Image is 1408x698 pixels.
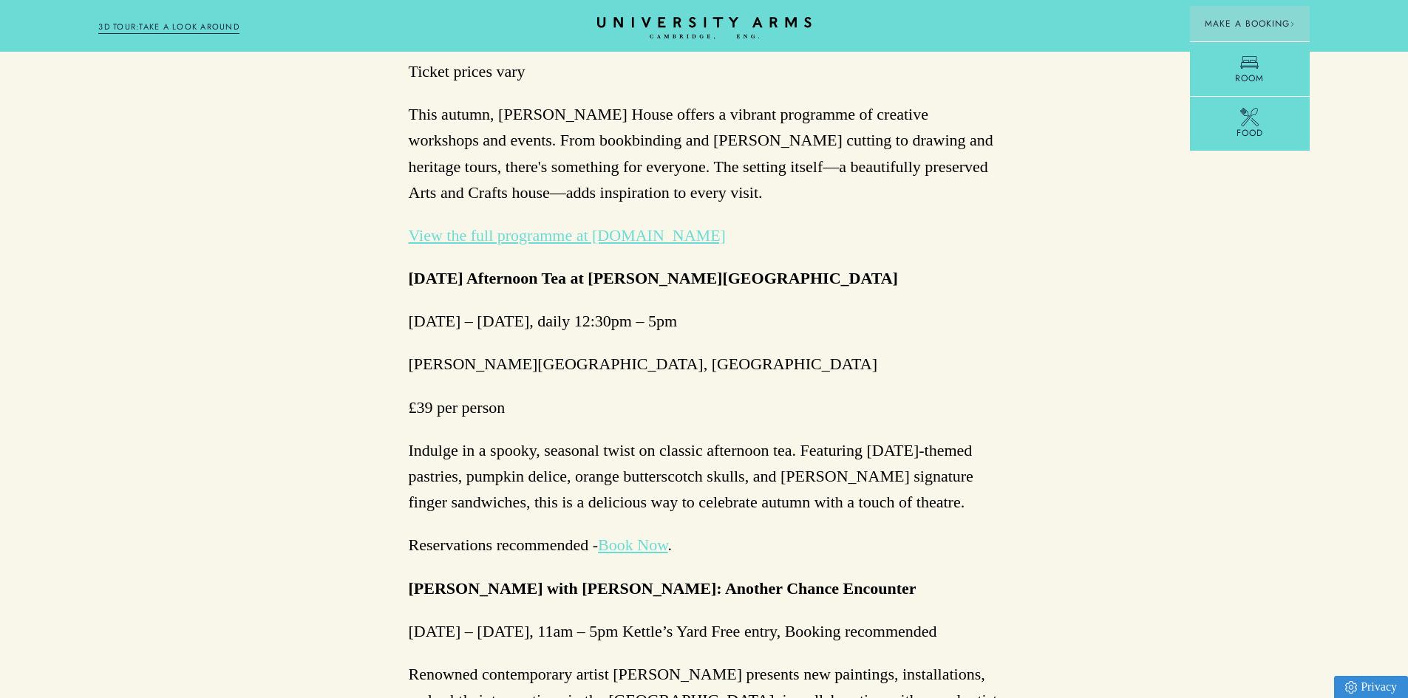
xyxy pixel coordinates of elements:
[1345,681,1357,694] img: Privacy
[598,536,668,554] a: Book Now
[409,308,1000,334] p: [DATE] – [DATE], daily 12:30pm – 5pm
[1205,17,1295,30] span: Make a Booking
[409,101,1000,205] p: This autumn, [PERSON_NAME] House offers a vibrant programme of creative workshops and events. Fro...
[1190,6,1310,41] button: Make a BookingArrow icon
[597,17,812,40] a: Home
[409,226,726,244] a: View the full programme at [DOMAIN_NAME]
[409,532,1000,558] p: Reservations recommended - .
[1237,126,1263,140] span: Food
[98,21,239,34] a: 3D TOUR:TAKE A LOOK AROUND
[1334,676,1408,698] a: Privacy
[1235,72,1264,85] span: Room
[409,437,1000,516] p: Indulge in a spooky, seasonal twist on classic afternoon tea. Featuring [DATE]-themed pastries, p...
[409,351,1000,377] p: [PERSON_NAME][GEOGRAPHIC_DATA], [GEOGRAPHIC_DATA]
[409,618,1000,644] p: [DATE] – [DATE], 11am – 5pm Kettle’s Yard Free entry, Booking recommended
[409,579,916,598] strong: [PERSON_NAME] with [PERSON_NAME]: Another Chance Encounter
[1190,41,1310,96] a: Room
[1190,96,1310,151] a: Food
[409,394,1000,420] p: £39 per person
[409,269,898,287] strong: [DATE] Afternoon Tea at [PERSON_NAME][GEOGRAPHIC_DATA]
[409,58,1000,84] p: Ticket prices vary
[1290,21,1295,27] img: Arrow icon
